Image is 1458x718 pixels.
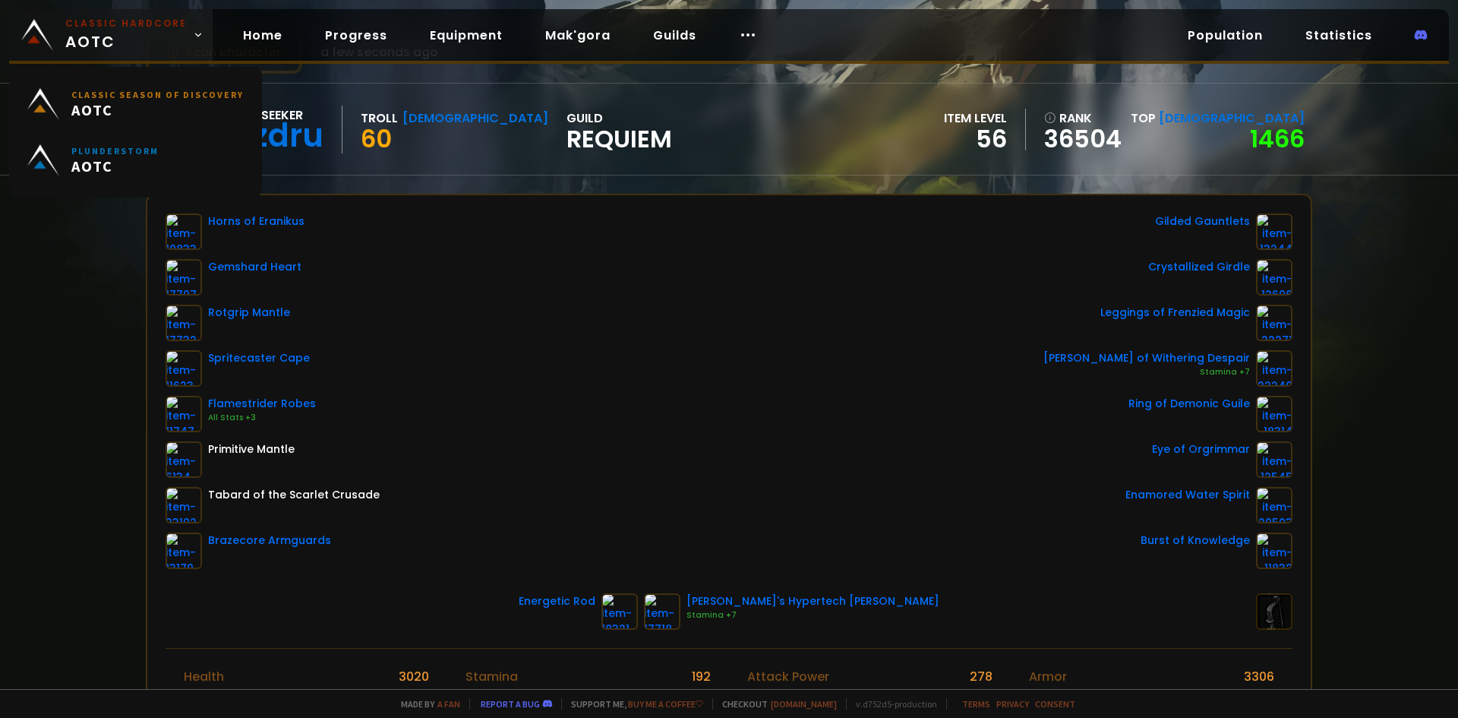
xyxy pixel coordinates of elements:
[166,487,202,523] img: item-23192
[1125,487,1250,503] div: Enamored Water Spirit
[1256,305,1292,341] img: item-22271
[361,109,398,128] div: Troll
[208,441,295,457] div: Primitive Mantle
[1100,305,1250,321] div: Leggings of Frenzied Magic
[1155,214,1250,229] div: Gilded Gauntlets
[944,109,1007,128] div: item level
[1256,487,1292,523] img: item-20503
[1176,20,1275,51] a: Population
[1250,122,1305,156] a: 1466
[184,686,219,705] div: Mana
[166,259,202,296] img: item-17707
[1043,366,1250,378] div: Stamina +7
[566,109,672,150] div: guild
[65,17,187,30] small: Classic Hardcore
[1256,441,1292,478] img: item-12545
[561,698,703,710] span: Support me,
[1256,350,1292,387] img: item-22240
[1293,20,1384,51] a: Statistics
[688,686,711,705] div: 255
[692,667,711,686] div: 192
[208,214,305,229] div: Horns of Eranikus
[231,20,295,51] a: Home
[184,667,224,686] div: Health
[465,667,518,686] div: Stamina
[974,686,993,705] div: 4 %
[208,259,301,275] div: Gemshard Heart
[166,214,202,250] img: item-10833
[1131,109,1305,128] div: Top
[1043,350,1250,366] div: [PERSON_NAME] of Withering Despair
[361,122,392,156] span: 60
[747,667,829,686] div: Attack Power
[71,157,159,176] span: AOTC
[1256,259,1292,296] img: item-12606
[519,593,595,609] div: Energetic Rod
[1044,109,1122,128] div: rank
[166,441,202,478] img: item-6134
[71,89,244,100] small: Classic Season of Discovery
[208,487,380,503] div: Tabard of the Scarlet Crusade
[644,593,680,630] img: item-17718
[686,609,939,622] div: Stamina +7
[18,76,253,132] a: Classic Season of DiscoveryAOTC
[71,100,244,119] span: AOTC
[208,350,310,366] div: Spritecaster Cape
[996,698,1029,710] a: Privacy
[166,396,202,432] img: item-11747
[208,396,316,412] div: Flamestrider Robes
[229,106,323,125] div: Soulseeker
[1244,667,1274,686] div: 3306
[166,533,202,569] img: item-13179
[418,20,515,51] a: Equipment
[313,20,399,51] a: Progress
[1256,533,1292,569] img: item-11832
[71,145,159,157] small: Plunderstorm
[465,686,516,705] div: Intellect
[402,686,429,705] div: 5318
[970,667,993,686] div: 278
[18,132,253,188] a: PlunderstormAOTC
[1152,441,1250,457] div: Eye of Orgrimmar
[846,698,937,710] span: v. d752d5 - production
[1141,533,1250,549] div: Burst of Knowledge
[533,20,623,51] a: Mak'gora
[1128,396,1250,412] div: Ring of Demonic Guile
[166,350,202,387] img: item-11623
[686,593,939,609] div: [PERSON_NAME]'s Hypertech [PERSON_NAME]
[1159,109,1305,127] span: [DEMOGRAPHIC_DATA]
[601,593,638,630] img: item-18321
[566,128,672,150] span: Requiem
[771,698,837,710] a: [DOMAIN_NAME]
[208,305,290,321] div: Rotgrip Mantle
[1029,667,1067,686] div: Armor
[399,667,429,686] div: 3020
[1256,214,1292,250] img: item-13244
[747,686,818,705] div: Melee critic
[437,698,460,710] a: a fan
[9,9,213,61] a: Classic HardcoreAOTC
[962,698,990,710] a: Terms
[481,698,540,710] a: Report a bug
[166,305,202,341] img: item-17732
[65,17,187,53] span: AOTC
[1255,686,1274,705] div: 4 %
[1029,686,1070,705] div: Dodge
[402,109,548,128] div: [DEMOGRAPHIC_DATA]
[229,125,323,147] div: Uzdru
[712,698,837,710] span: Checkout
[208,412,316,424] div: All Stats +3
[392,698,460,710] span: Made by
[641,20,708,51] a: Guilds
[944,128,1007,150] div: 56
[1035,698,1075,710] a: Consent
[1044,128,1122,150] a: 36504
[1148,259,1250,275] div: Crystallized Girdle
[628,698,703,710] a: Buy me a coffee
[208,533,331,549] div: Brazecore Armguards
[1256,396,1292,432] img: item-18314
